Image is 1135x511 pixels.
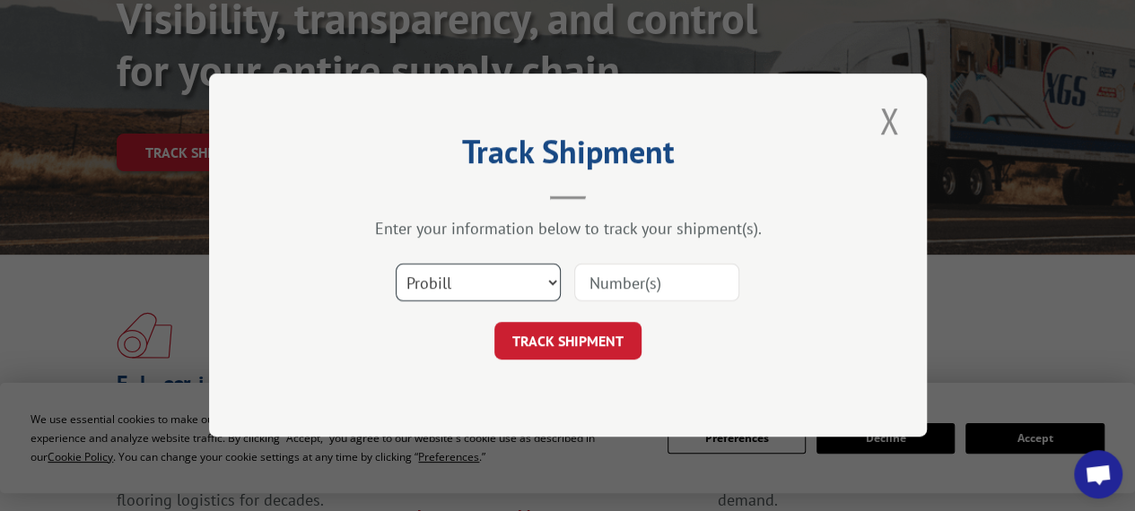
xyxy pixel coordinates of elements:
button: Close modal [874,96,904,145]
a: Open chat [1074,450,1122,498]
h2: Track Shipment [299,139,837,173]
input: Number(s) [574,264,739,302]
button: TRACK SHIPMENT [494,323,642,360]
div: Enter your information below to track your shipment(s). [299,219,837,239]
